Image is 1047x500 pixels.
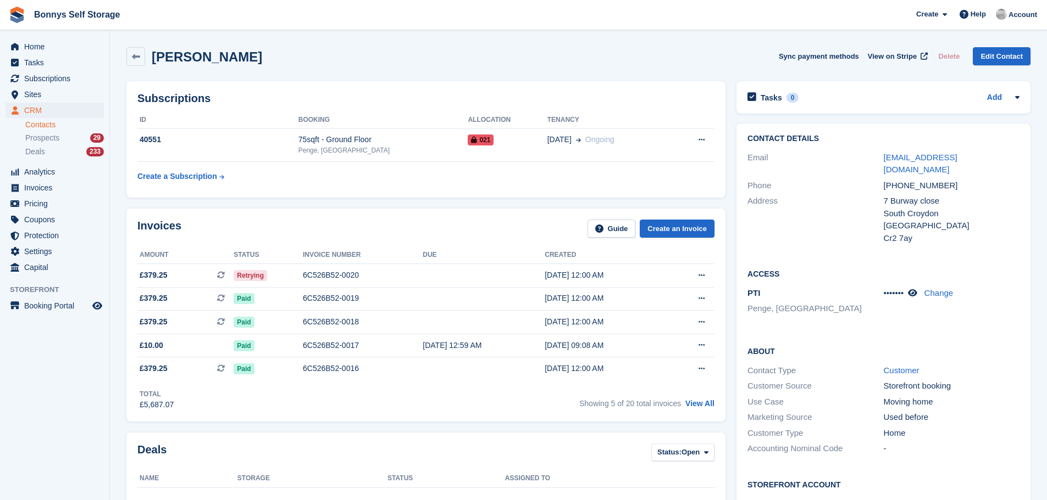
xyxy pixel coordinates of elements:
[423,340,545,351] div: [DATE] 12:59 AM
[5,87,104,102] a: menu
[24,298,90,313] span: Booking Portal
[10,284,109,295] span: Storefront
[234,270,267,281] span: Retrying
[303,363,423,374] div: 6C526B52-0016
[86,147,104,156] div: 233
[24,164,90,179] span: Analytics
[24,196,90,211] span: Pricing
[5,71,104,86] a: menu
[747,479,1020,490] h2: Storefront Account
[137,92,714,105] h2: Subscriptions
[5,39,104,54] a: menu
[779,47,859,65] button: Sync payment methods
[682,447,700,458] span: Open
[137,111,298,129] th: ID
[298,145,468,155] div: Penge, [GEOGRAPHIC_DATA]
[545,293,667,304] div: [DATE] 12:00 AM
[5,180,104,195] a: menu
[140,293,168,304] span: £379.25
[137,171,217,182] div: Create a Subscription
[25,133,59,143] span: Prospects
[303,246,423,264] th: Invoice number
[884,220,1020,232] div: [GEOGRAPHIC_DATA]
[863,47,930,65] a: View on Stripe
[5,212,104,227] a: menu
[137,220,181,238] h2: Invoices
[234,246,303,264] th: Status
[884,411,1020,424] div: Used before
[545,363,667,374] div: [DATE] 12:00 AM
[1009,9,1037,20] span: Account
[579,399,681,408] span: Showing 5 of 20 total invoices
[5,260,104,275] a: menu
[24,39,90,54] span: Home
[884,366,919,375] a: Customer
[24,87,90,102] span: Sites
[924,288,954,297] a: Change
[588,220,636,238] a: Guide
[747,411,883,424] div: Marketing Source
[25,147,45,157] span: Deals
[25,120,104,130] a: Contacts
[884,288,904,297] span: •••••••
[547,134,572,145] span: [DATE]
[747,396,883,408] div: Use Case
[884,153,957,175] a: [EMAIL_ADDRESS][DOMAIN_NAME]
[884,442,1020,455] div: -
[884,232,1020,245] div: Cr2 7ay
[423,246,545,264] th: Due
[545,246,667,264] th: Created
[234,340,254,351] span: Paid
[761,93,782,103] h2: Tasks
[884,179,1020,192] div: [PHONE_NUMBER]
[90,133,104,143] div: 29
[140,340,163,351] span: £10.00
[137,246,234,264] th: Amount
[468,134,494,145] span: 021
[140,269,168,281] span: £379.25
[973,47,1031,65] a: Edit Contact
[137,443,167,464] h2: Deals
[971,9,986,20] span: Help
[137,134,298,145] div: 40551
[298,111,468,129] th: Booking
[685,399,714,408] a: View All
[657,447,682,458] span: Status:
[747,302,883,315] li: Penge, [GEOGRAPHIC_DATA]
[884,207,1020,220] div: South Croydon
[25,132,104,144] a: Prospects 29
[747,134,1020,143] h2: Contact Details
[24,260,90,275] span: Capital
[747,427,883,440] div: Customer Type
[387,470,505,487] th: Status
[585,135,614,144] span: Ongoing
[884,427,1020,440] div: Home
[303,269,423,281] div: 6C526B52-0020
[5,55,104,70] a: menu
[640,220,714,238] a: Create an Invoice
[24,228,90,243] span: Protection
[5,298,104,313] a: menu
[137,166,224,187] a: Create a Subscription
[237,470,387,487] th: Storage
[140,389,174,399] div: Total
[140,363,168,374] span: £379.25
[747,442,883,455] div: Accounting Nominal Code
[234,317,254,328] span: Paid
[934,47,964,65] button: Delete
[468,111,547,129] th: Allocation
[234,363,254,374] span: Paid
[24,244,90,259] span: Settings
[91,299,104,312] a: Preview store
[747,288,760,297] span: PTI
[651,443,714,462] button: Status: Open
[30,5,124,24] a: Bonnys Self Storage
[505,470,714,487] th: Assigned to
[24,55,90,70] span: Tasks
[545,340,667,351] div: [DATE] 09:08 AM
[25,146,104,158] a: Deals 233
[868,51,917,62] span: View on Stripe
[747,268,1020,279] h2: Access
[5,103,104,118] a: menu
[884,195,1020,207] div: 7 Burway close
